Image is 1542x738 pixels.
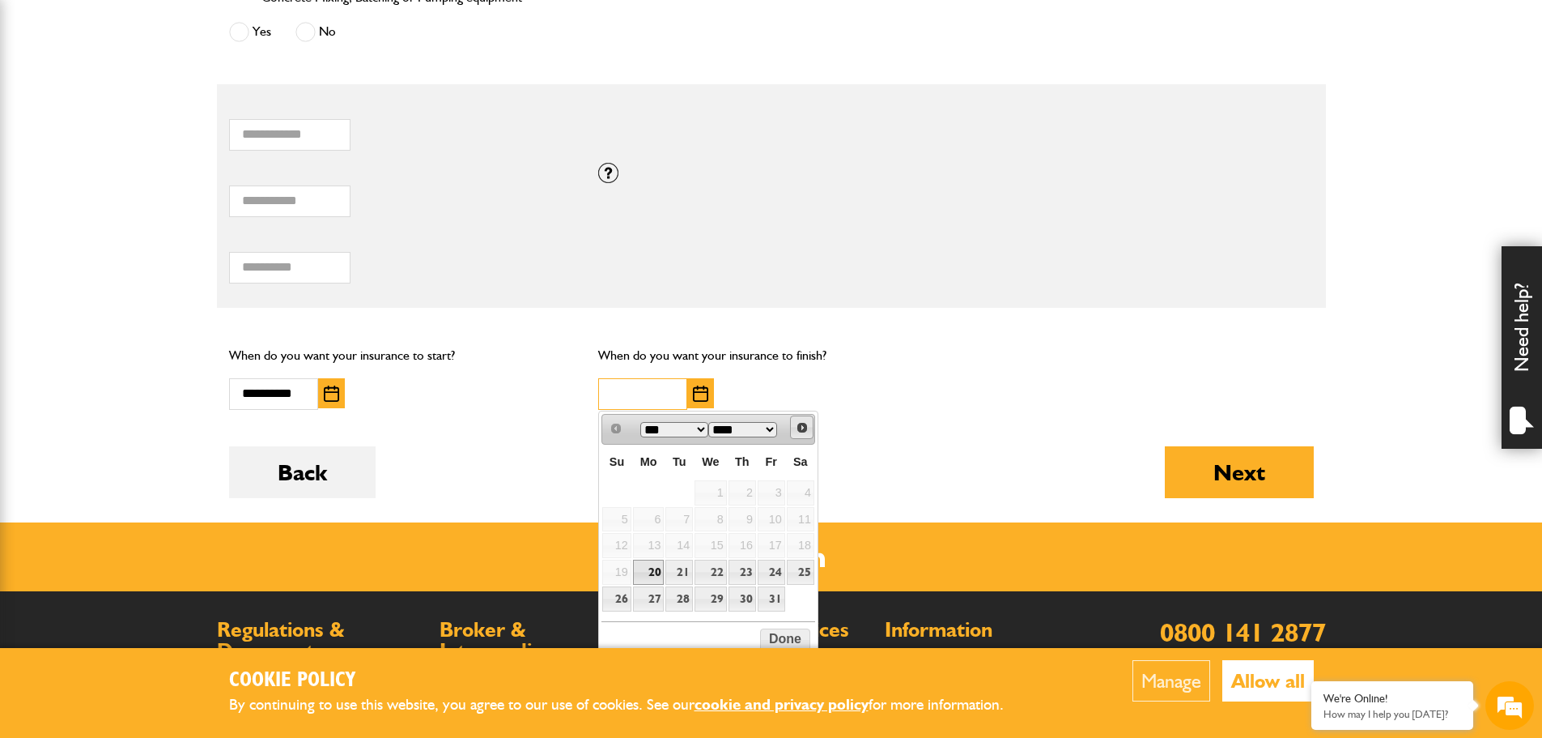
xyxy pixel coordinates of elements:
div: Minimize live chat window [265,8,304,47]
p: When do you want your insurance to finish? [598,345,944,366]
div: We're Online! [1323,692,1461,706]
h2: Information [885,620,1091,641]
span: Thursday [735,455,750,468]
p: When do you want your insurance to start? [229,345,575,366]
h2: Cookie Policy [229,668,1030,693]
button: Back [229,446,376,498]
label: Yes [229,22,271,42]
label: No [295,22,336,42]
a: 20 [633,560,665,585]
span: Wednesday [702,455,719,468]
a: 22 [695,560,726,585]
img: d_20077148190_company_1631870298795_20077148190 [28,90,68,113]
span: Monday [640,455,657,468]
img: Choose date [324,386,339,402]
span: Saturday [793,455,808,468]
p: How may I help you today? [1323,708,1461,720]
h2: Broker & Intermediary [440,620,646,661]
a: 28 [665,587,693,612]
a: 31 [758,587,785,612]
a: 21 [665,560,693,585]
button: Manage [1132,660,1210,702]
a: 30 [729,587,756,612]
span: Friday [766,455,777,468]
input: Enter your email address [21,198,295,233]
div: Need help? [1502,246,1542,449]
textarea: Type your message and hit 'Enter' [21,293,295,485]
a: 27 [633,587,665,612]
span: Tuesday [673,455,686,468]
img: Choose date [693,386,708,402]
a: Next [790,416,813,439]
a: 25 [787,560,814,585]
a: 0800 141 2877 [1160,616,1326,648]
span: Sunday [610,455,624,468]
a: 29 [695,587,726,612]
a: 23 [729,560,756,585]
span: Next [796,421,809,434]
a: 26 [602,587,631,612]
input: Enter your last name [21,150,295,186]
a: cookie and privacy policy [695,695,869,714]
div: Chat with us now [84,91,272,112]
p: By continuing to use this website, you agree to our use of cookies. See our for more information. [229,693,1030,718]
em: Start Chat [220,499,294,521]
button: Allow all [1222,660,1314,702]
h2: Regulations & Documents [217,620,423,661]
button: Done [760,629,809,651]
input: Enter your phone number [21,245,295,281]
button: Next [1165,446,1314,498]
a: 24 [758,560,785,585]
